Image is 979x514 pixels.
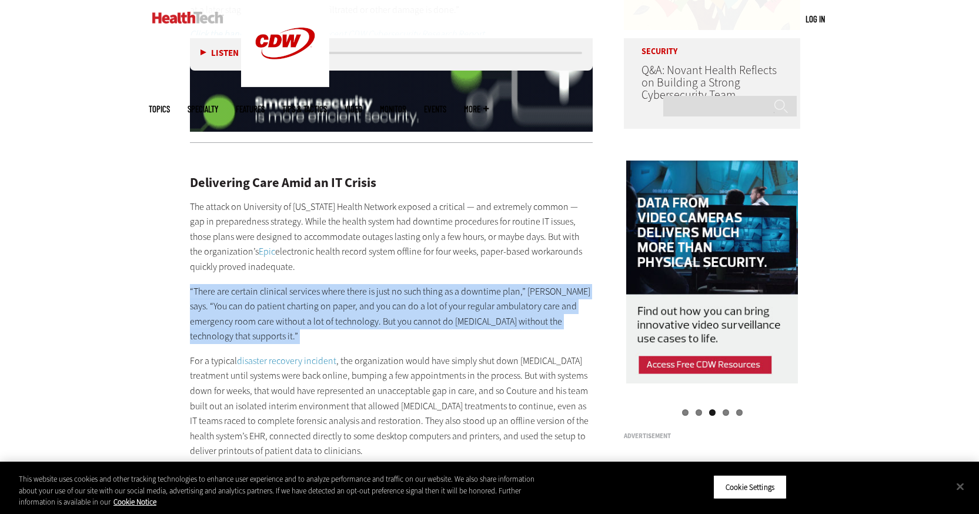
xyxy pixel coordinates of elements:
[237,355,336,367] a: disaster recovery incident
[190,199,593,275] p: The attack on University of [US_STATE] Health Network exposed a critical — and extremely common —...
[464,105,489,114] span: More
[806,14,825,24] a: Log in
[624,433,800,439] h3: Advertisement
[236,105,265,114] a: Features
[713,475,787,499] button: Cookie Settings
[152,12,223,24] img: Home
[190,284,593,344] p: “There are certain clinical services where there is just no such thing as a downtime plan,” [PERS...
[149,105,170,114] span: Topics
[947,473,973,499] button: Close
[188,105,218,114] span: Specialty
[241,78,329,90] a: CDW
[696,409,702,416] a: 2
[282,105,327,114] a: Tips & Tactics
[806,13,825,25] div: User menu
[190,353,593,459] p: For a typical , the organization would have simply shut down [MEDICAL_DATA] treatment until syste...
[190,176,593,189] h2: Delivering Care Amid an IT Crisis
[723,409,729,416] a: 4
[113,497,156,507] a: More information about your privacy
[682,409,689,416] a: 1
[626,161,798,386] img: physical security right rail
[19,473,539,508] div: This website uses cookies and other tracking technologies to enhance user experience and to analy...
[736,409,743,416] a: 5
[259,245,275,258] a: Epic
[380,105,406,114] a: MonITor
[709,409,716,416] a: 3
[345,105,362,114] a: Video
[424,105,446,114] a: Events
